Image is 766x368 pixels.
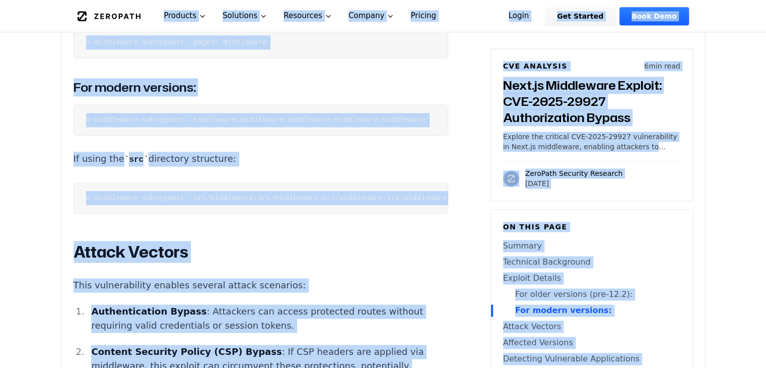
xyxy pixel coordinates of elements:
[124,155,149,164] code: src
[619,7,688,25] a: Book Demo
[86,116,426,124] code: x-middleware-subrequest: middleware:middleware:middleware:middleware:middleware
[74,278,448,292] p: This vulnerability enables several attack scenarios:
[525,178,623,189] p: [DATE]
[503,272,680,284] a: Exploit Details
[91,346,282,357] strong: Content Security Policy (CSP) Bypass
[503,353,680,365] a: Detecting Vulnerable Applications
[503,240,680,252] a: Summary
[74,242,448,262] h2: Attack Vectors
[644,61,680,71] p: 6 min read
[503,288,680,300] a: For older versions (pre-12.2):
[545,7,615,25] a: Get Started
[503,256,680,268] a: Technical Background
[503,222,680,232] h6: On this page
[503,77,680,126] h3: Next.js Middleware Exploit: CVE-2025-29927 Authorization Bypass
[86,194,512,202] code: x-middleware-subrequest: src/middleware:src/middleware:src/middleware:src/middleware:src/middleware
[91,306,206,317] strong: Authentication Bypass
[525,168,623,178] p: ZeroPath Security Research
[503,132,680,152] p: Explore the critical CVE-2025-29927 vulnerability in Next.js middleware, enabling attackers to by...
[74,152,448,166] p: If using the directory structure:
[503,61,568,71] h6: CVE Analysis
[503,304,680,317] a: For modern versions:
[503,321,680,333] a: Attack Vectors
[74,78,448,96] h3: For modern versions:
[503,170,519,187] img: ZeroPath Security Research
[86,38,266,46] code: x-middleware-subrequest: pages/_middleware
[91,304,448,333] p: : Attackers can access protected routes without requiring valid credentials or session tokens.
[503,337,680,349] a: Affected Versions
[497,7,541,25] a: Login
